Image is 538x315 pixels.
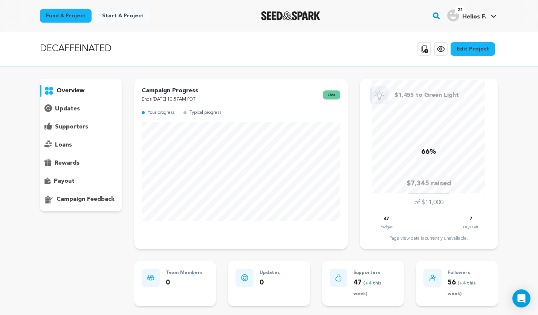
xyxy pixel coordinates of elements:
[421,147,436,157] p: 66%
[40,175,122,187] button: payout
[55,122,88,132] p: supporters
[469,215,472,223] p: 7
[261,11,320,20] img: Seed&Spark Logo Dark Mode
[40,85,122,97] button: overview
[54,177,75,186] p: payout
[323,90,340,99] span: live
[57,195,115,204] p: campaign feedback
[448,269,491,277] p: Followers
[365,281,373,286] span: +4
[353,277,396,299] p: 47
[384,215,389,223] p: 47
[57,86,84,95] p: overview
[142,86,198,95] p: Campaign Progress
[451,42,495,56] a: Edit Project
[190,109,221,117] p: Typical progress
[448,281,476,297] span: ( this week)
[55,104,80,113] p: updates
[40,103,122,115] button: updates
[447,9,486,21] div: Helios F.'s Profile
[512,289,530,307] div: Open Intercom Messenger
[446,8,498,24] span: Helios F.'s Profile
[261,11,320,20] a: Seed&Spark Homepage
[96,9,150,23] a: Start a project
[55,141,72,150] p: loans
[353,281,382,297] span: ( this week)
[166,277,203,288] p: 0
[40,139,122,151] button: loans
[166,269,203,277] p: Team Members
[260,277,280,288] p: 0
[462,14,486,20] span: Helios F.
[353,269,396,277] p: Supporters
[414,198,443,207] p: of $11,000
[40,121,122,133] button: supporters
[367,235,491,242] div: Page view data is currently unavailable.
[40,42,112,56] p: DECAFFEINATED
[40,157,122,169] button: rewards
[446,8,498,21] a: Helios F.'s Profile
[40,9,92,23] a: Fund a project
[455,6,466,14] span: 21
[447,9,459,21] img: user.png
[379,223,393,231] p: Pledges
[459,281,467,286] span: +4
[448,277,491,299] p: 56
[148,109,174,117] p: Your progress
[260,269,280,277] p: Updates
[142,95,198,104] p: Ends [DATE] 10:57AM PDT
[463,223,478,231] p: Days Left
[55,159,79,168] p: rewards
[40,193,122,205] button: campaign feedback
